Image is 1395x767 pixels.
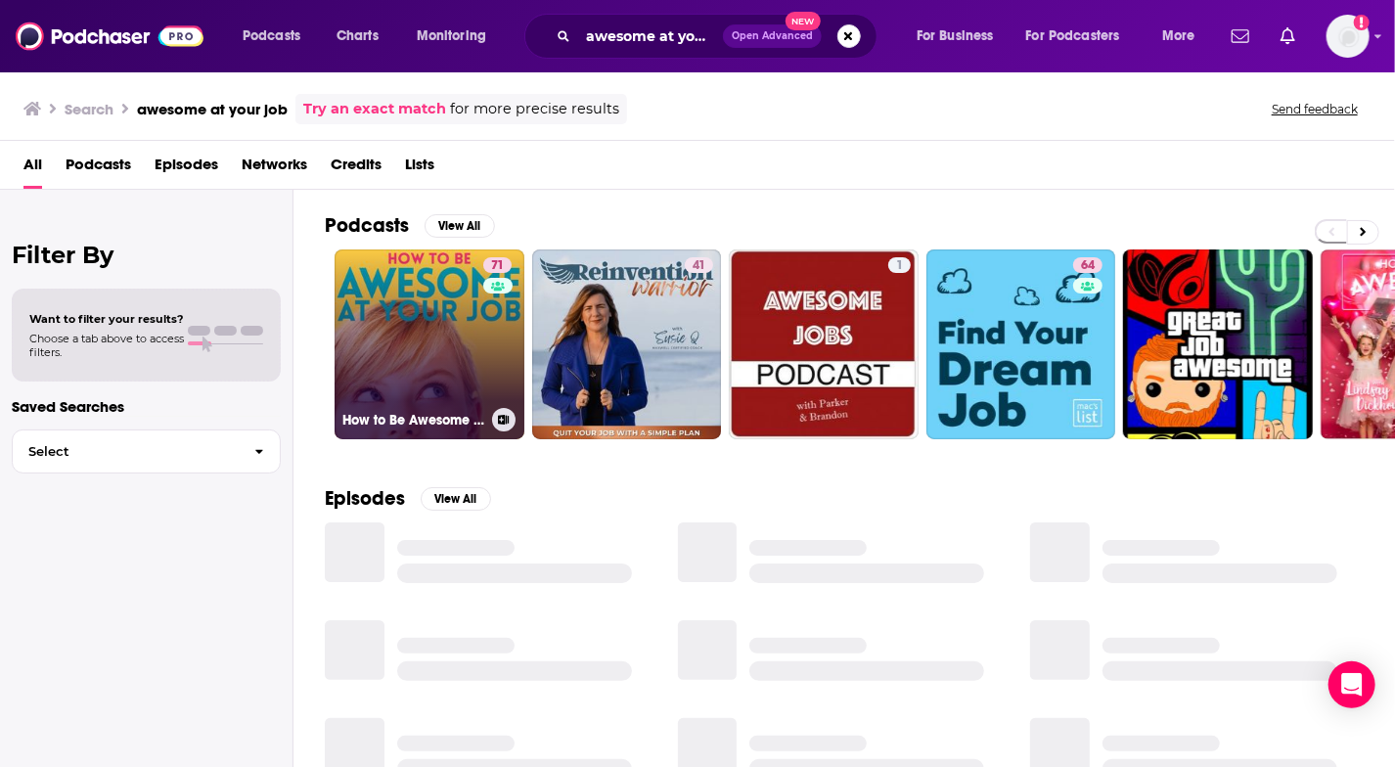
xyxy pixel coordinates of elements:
span: 41 [693,256,705,276]
button: open menu [403,21,512,52]
span: More [1162,23,1195,50]
button: open menu [229,21,326,52]
a: 41 [532,249,722,439]
span: Select [13,445,239,458]
h2: Podcasts [325,213,409,238]
h3: How to Be Awesome at Your Job [342,412,484,429]
a: 1 [729,249,919,439]
a: 1 [888,257,911,273]
a: Show notifications dropdown [1224,20,1257,53]
img: User Profile [1327,15,1370,58]
button: Show profile menu [1327,15,1370,58]
button: open menu [1148,21,1220,52]
span: 1 [896,256,903,276]
a: 71How to Be Awesome at Your Job [335,249,524,439]
span: Choose a tab above to access filters. [29,332,184,359]
a: 64 [1073,257,1102,273]
button: Select [12,429,281,474]
button: View All [421,487,491,511]
span: for more precise results [450,98,619,120]
a: EpisodesView All [325,486,491,511]
svg: Add a profile image [1354,15,1370,30]
button: Open AdvancedNew [723,24,822,48]
span: For Business [917,23,994,50]
span: New [786,12,821,30]
h3: Search [65,100,113,118]
span: Podcasts [243,23,300,50]
h3: awesome at your job [137,100,288,118]
h2: Filter By [12,241,281,269]
span: Monitoring [417,23,486,50]
input: Search podcasts, credits, & more... [578,21,723,52]
div: Search podcasts, credits, & more... [543,14,896,59]
a: Podcasts [66,149,131,189]
a: Show notifications dropdown [1273,20,1303,53]
button: View All [425,214,495,238]
a: PodcastsView All [325,213,495,238]
span: 64 [1081,256,1095,276]
a: Credits [331,149,382,189]
span: Charts [337,23,379,50]
button: open menu [1013,21,1148,52]
a: 64 [926,249,1116,439]
a: Episodes [155,149,218,189]
a: Networks [242,149,307,189]
a: 71 [483,257,512,273]
a: 41 [685,257,713,273]
span: Want to filter your results? [29,312,184,326]
a: Lists [405,149,434,189]
button: open menu [903,21,1018,52]
img: Podchaser - Follow, Share and Rate Podcasts [16,18,203,55]
h2: Episodes [325,486,405,511]
span: Open Advanced [732,31,813,41]
a: Charts [324,21,390,52]
span: 71 [491,256,504,276]
span: Logged in as megcassidy [1327,15,1370,58]
div: Open Intercom Messenger [1328,661,1375,708]
button: Send feedback [1266,101,1364,117]
span: For Podcasters [1026,23,1120,50]
a: Try an exact match [303,98,446,120]
p: Saved Searches [12,397,281,416]
a: All [23,149,42,189]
